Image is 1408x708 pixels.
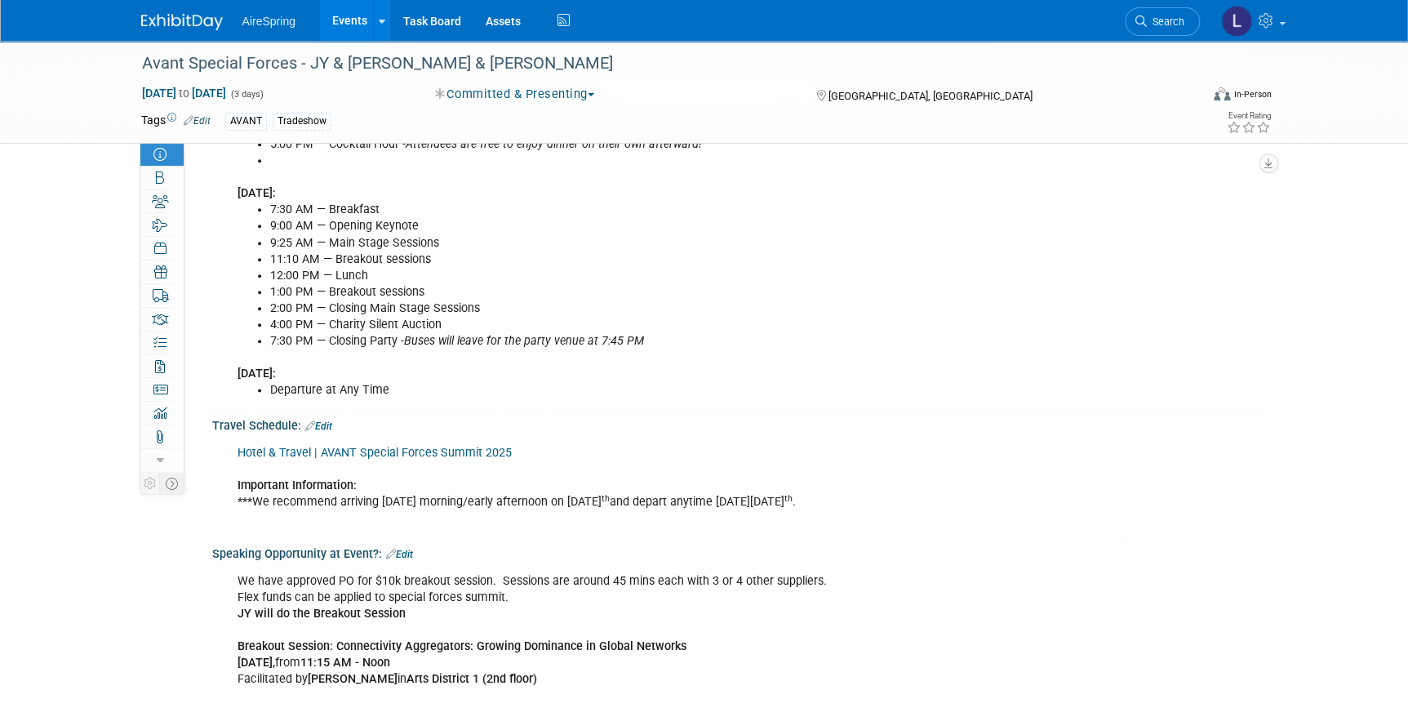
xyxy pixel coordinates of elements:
div: Travel Schedule: [212,413,1268,434]
b: [DATE], [238,656,275,670]
b: Breakout Session: Connectivity Aggregators: Growing Dominance in Global Networks [238,639,686,653]
a: Edit [184,115,211,127]
li: 1:00 PM — Breakout sessions [270,284,1057,301]
b: [PERSON_NAME] [308,672,398,686]
span: (3 days) [229,89,264,100]
span: to [176,87,192,100]
img: Format-Inperson.png [1214,87,1230,100]
b: Arts District 1 (2nd floor) [406,672,537,686]
div: AVANT [225,113,267,130]
li: 2:00 PM — Closing Main Stage Sessions [270,301,1057,317]
td: Personalize Event Tab Strip [140,473,160,494]
a: Edit [386,549,413,560]
div: Avant Special Forces - JY & [PERSON_NAME] & [PERSON_NAME] [136,49,1175,78]
div: Event Rating [1226,112,1270,120]
div: Tradeshow [273,113,331,130]
li: Departure at Any Time [270,382,1057,399]
li: 5:00 PM — Cocktail Hour - [270,136,1057,153]
li: 7:30 AM — Breakfast [270,202,1057,218]
li: 12:00 PM — Lunch [270,268,1057,284]
li: 9:00 AM — Opening Keynote [270,218,1057,234]
div: In-Person [1233,88,1271,100]
i: Buses will leave for the party venue at 7:45 PM [404,334,644,348]
li: 7:30 PM — Closing Party - [270,333,1057,350]
b: [DATE]: [238,367,276,381]
td: Tags [141,112,211,131]
b: Important Information: [238,479,357,492]
a: Search [1125,7,1200,36]
a: Hotel & Travel | AVANT Special Forces Summit 2025 [238,446,512,460]
sup: th [602,493,610,504]
td: Toggle Event Tabs [159,473,184,494]
li: 9:25 AM — Main Stage Sessions [270,235,1057,252]
b: JY will do the Breakout Session [238,607,406,621]
div: Speaking Opportunity at Event?: [212,541,1268,563]
a: Edit [305,421,332,432]
li: 11:10 AM — Breakout sessions [270,252,1057,268]
b: [DATE]: [238,186,276,200]
img: Lisa Chow [1221,6,1252,37]
span: AireSpring [242,15,295,28]
span: Search [1147,16,1184,28]
sup: th [784,493,793,504]
span: [DATE] [DATE] [141,86,227,100]
button: Committed & Presenting [429,86,601,103]
div: ***We recommend arriving [DATE] morning/early afternoon on [DATE] and depart anytime [DATE][DATE] . [226,437,1067,535]
div: Event Format [1104,85,1272,109]
b: 11:15 AM - Noon [300,656,390,670]
li: 4:00 PM — Charity Silent Auction [270,317,1057,333]
img: ExhibitDay [141,14,223,30]
span: [GEOGRAPHIC_DATA], [GEOGRAPHIC_DATA] [828,90,1033,102]
i: Attendees are free to enjoy dinner on their own afterward! [406,137,702,151]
